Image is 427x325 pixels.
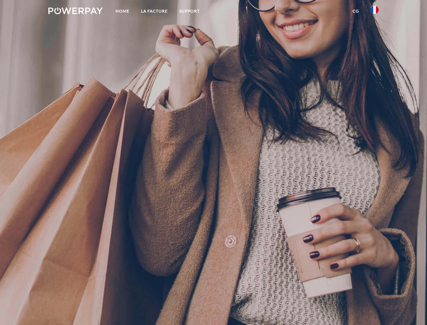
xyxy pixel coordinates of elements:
[371,6,379,14] img: fr
[48,7,103,14] img: logo-powerpay-white.svg
[347,5,365,17] a: CG
[110,5,135,17] a: Home
[135,5,173,17] a: LA FACTURE
[173,5,206,17] a: Support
